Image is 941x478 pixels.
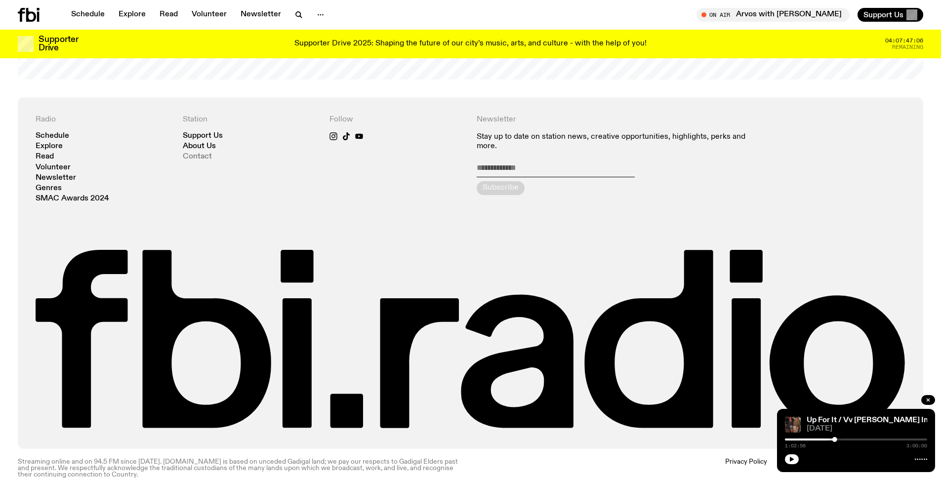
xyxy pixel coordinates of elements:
[36,153,54,160] a: Read
[39,36,78,52] h3: Supporter Drive
[36,143,63,150] a: Explore
[183,143,216,150] a: About Us
[36,174,76,182] a: Newsletter
[294,40,647,48] p: Supporter Drive 2025: Shaping the future of our city’s music, arts, and culture - with the help o...
[113,8,152,22] a: Explore
[807,425,927,433] span: [DATE]
[36,164,71,171] a: Volunteer
[696,8,850,22] button: On AirArvos with [PERSON_NAME]
[65,8,111,22] a: Schedule
[477,181,525,195] button: Subscribe
[906,443,927,448] span: 3:00:00
[36,132,69,140] a: Schedule
[183,115,318,124] h4: Station
[329,115,465,124] h4: Follow
[785,443,806,448] span: 1:02:56
[858,8,923,22] button: Support Us
[36,115,171,124] h4: Radio
[36,185,62,192] a: Genres
[154,8,184,22] a: Read
[477,132,759,151] p: Stay up to date on station news, creative opportunities, highlights, perks and more.
[477,115,759,124] h4: Newsletter
[186,8,233,22] a: Volunteer
[235,8,287,22] a: Newsletter
[183,132,223,140] a: Support Us
[885,38,923,43] span: 04:07:47:06
[183,153,212,160] a: Contact
[36,195,109,202] a: SMAC Awards 2024
[863,10,903,19] span: Support Us
[892,44,923,50] span: Remaining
